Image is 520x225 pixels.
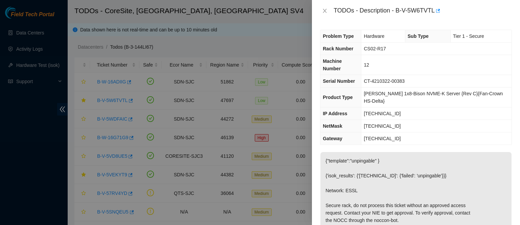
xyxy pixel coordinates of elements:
[408,33,429,39] span: Sub Type
[323,33,354,39] span: Problem Type
[323,136,342,141] span: Gateway
[323,46,353,51] span: Rack Number
[323,111,347,116] span: IP Address
[323,78,355,84] span: Serial Number
[364,136,401,141] span: [TECHNICAL_ID]
[364,111,401,116] span: [TECHNICAL_ID]
[322,8,327,14] span: close
[323,58,342,71] span: Machine Number
[364,46,386,51] span: CS02-R17
[323,95,353,100] span: Product Type
[320,8,330,14] button: Close
[364,33,384,39] span: Hardware
[364,123,401,129] span: [TECHNICAL_ID]
[364,78,405,84] span: CT-4210322-00383
[334,5,512,16] div: TODOs - Description - B-V-5W6TVTL
[453,33,484,39] span: Tier 1 - Secure
[364,62,369,68] span: 12
[323,123,342,129] span: NetMask
[364,91,503,104] span: [PERSON_NAME] 1x8-Bison NVME-K Server {Rev C}{Fan-Crown HS-Delta}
